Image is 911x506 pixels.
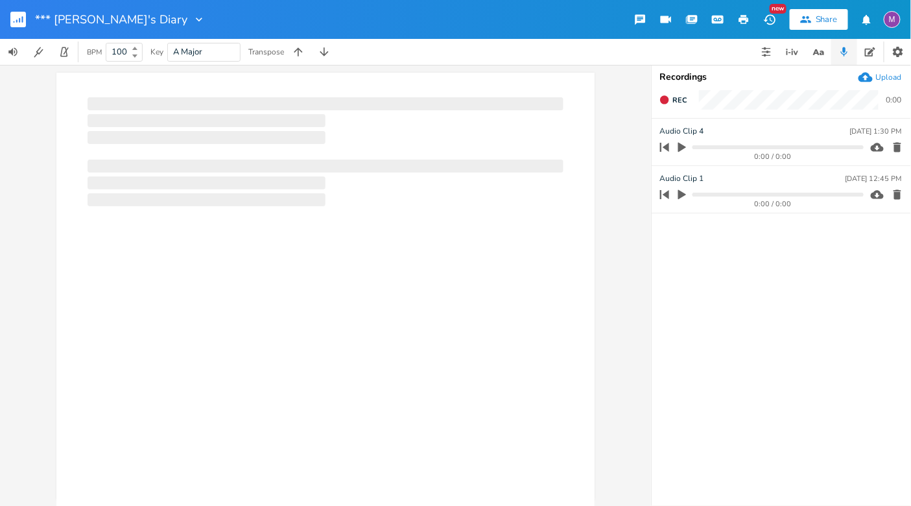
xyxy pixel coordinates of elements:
[248,48,284,56] div: Transpose
[150,48,163,56] div: Key
[682,153,864,160] div: 0:00 / 0:00
[654,90,692,110] button: Rec
[790,9,848,30] button: Share
[884,5,901,34] button: M
[816,14,838,25] div: Share
[886,96,902,104] div: 0:00
[770,4,787,14] div: New
[87,49,102,56] div: BPM
[757,8,783,31] button: New
[659,173,704,185] span: Audio Clip 1
[876,72,902,82] div: Upload
[884,11,901,28] div: melindameshad
[659,125,704,138] span: Audio Clip 4
[35,14,187,25] span: *** [PERSON_NAME]'s Diary
[682,200,864,208] div: 0:00 / 0:00
[846,175,902,182] div: [DATE] 12:45 PM
[858,70,902,84] button: Upload
[173,46,202,58] span: A Major
[850,128,902,135] div: [DATE] 1:30 PM
[672,95,687,105] span: Rec
[659,73,903,82] div: Recordings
